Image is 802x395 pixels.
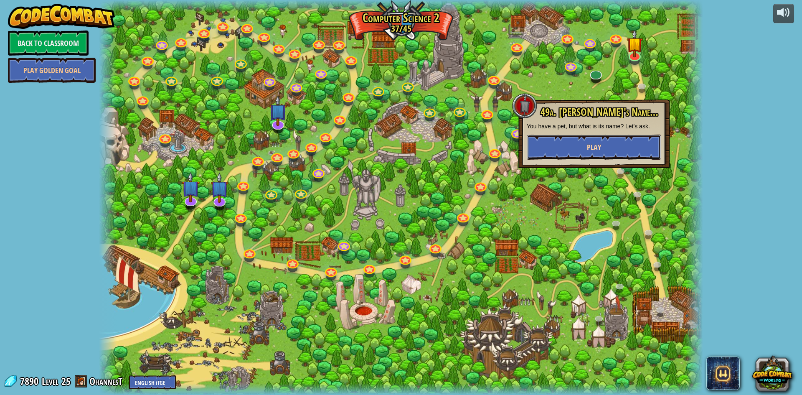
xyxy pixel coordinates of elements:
[8,58,96,83] a: Play Golden Goal
[182,172,200,202] img: level-banner-unstarted-subscriber.png
[587,142,601,153] span: Play
[8,4,115,29] img: CodeCombat - Learn how to code by playing a game
[89,375,125,388] a: OhannesT
[8,31,89,56] a: Back to Classroom
[211,173,228,203] img: level-banner-unstarted-subscriber.png
[20,375,41,388] span: 7890
[541,105,693,119] span: 49a. [PERSON_NAME]'s Name A (practice)
[627,30,643,58] img: level-banner-started.png
[61,375,71,388] span: 25
[42,375,58,388] span: Level
[527,122,661,130] p: You have a pet, but what is its name? Let's ask.
[269,96,287,126] img: level-banner-unstarted-subscriber.png
[773,4,794,23] button: Adjust volume
[527,135,661,160] button: Play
